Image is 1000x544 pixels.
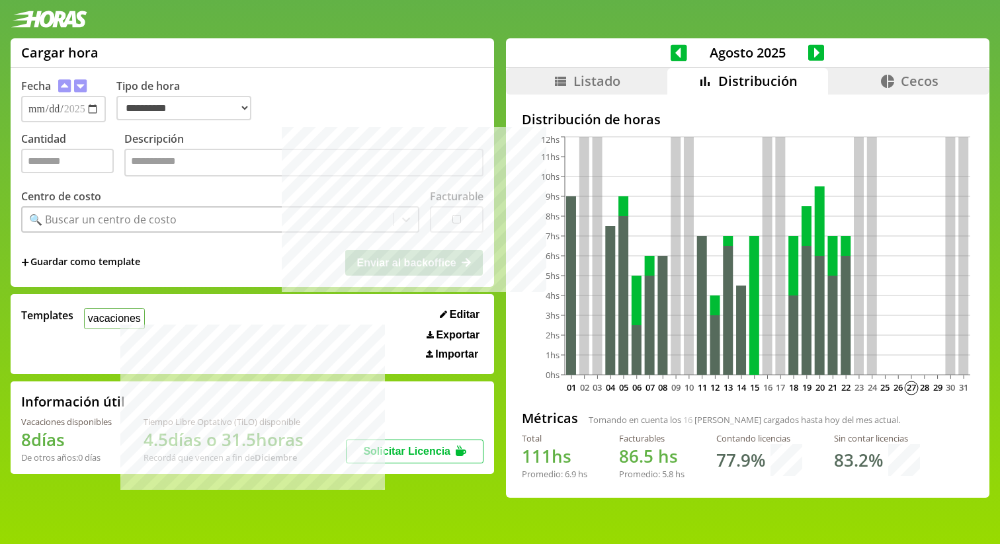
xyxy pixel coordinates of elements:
[346,440,483,463] button: Solicitar Licencia
[21,308,73,323] span: Templates
[763,381,772,393] text: 16
[619,381,628,393] text: 05
[750,381,759,393] text: 15
[645,381,654,393] text: 07
[436,329,479,341] span: Exportar
[255,451,297,463] b: Diciembre
[834,448,883,472] h1: 83.2 %
[683,414,692,426] span: 16
[84,308,145,329] button: vacaciones
[541,171,560,182] tspan: 10hs
[21,132,124,180] label: Cantidad
[21,416,112,428] div: Vacaciones disponibles
[541,134,560,145] tspan: 12hs
[894,381,903,393] text: 26
[776,381,785,393] text: 17
[430,189,483,204] label: Facturable
[632,381,642,393] text: 06
[593,381,602,393] text: 03
[522,444,552,468] span: 111
[541,151,560,163] tspan: 11hs
[716,432,802,444] div: Contando licencias
[144,416,304,428] div: Tiempo Libre Optativo (TiLO) disponible
[828,381,837,393] text: 21
[718,72,798,90] span: Distribución
[716,448,765,472] h1: 77.9 %
[522,110,974,128] h2: Distribución de horas
[546,270,560,282] tspan: 5hs
[880,381,890,393] text: 25
[522,432,587,444] div: Total
[522,444,587,468] h1: hs
[565,468,576,480] span: 6.9
[697,381,706,393] text: 11
[710,381,720,393] text: 12
[619,468,685,480] div: Promedio: hs
[21,189,101,204] label: Centro de costo
[116,96,251,120] select: Tipo de hora
[450,309,479,321] span: Editar
[546,210,560,222] tspan: 8hs
[724,381,733,393] text: 13
[946,381,955,393] text: 30
[21,44,99,61] h1: Cargar hora
[21,393,125,410] h2: Información útil
[21,255,140,270] span: +Guardar como template
[546,230,560,242] tspan: 7hs
[423,329,483,342] button: Exportar
[671,381,681,393] text: 09
[363,446,450,457] span: Solicitar Licencia
[21,255,29,270] span: +
[841,381,851,393] text: 22
[619,444,653,468] span: 86.5
[567,381,576,393] text: 01
[619,432,685,444] div: Facturables
[685,381,694,393] text: 10
[546,309,560,321] tspan: 3hs
[802,381,812,393] text: 19
[737,381,747,393] text: 14
[522,409,578,427] h2: Métricas
[144,428,304,451] h1: 4.5 días o 31.5 horas
[124,149,483,176] textarea: Descripción
[901,72,938,90] span: Cecos
[867,381,877,393] text: 24
[815,381,824,393] text: 20
[21,79,51,93] label: Fecha
[522,468,587,480] div: Promedio: hs
[619,444,685,468] h1: hs
[589,414,900,426] span: Tomando en cuenta los [PERSON_NAME] cargados hasta hoy del mes actual.
[11,11,87,28] img: logotipo
[959,381,968,393] text: 31
[546,190,560,202] tspan: 9hs
[579,381,589,393] text: 02
[144,451,304,463] div: Recordá que vencen a fin de
[834,432,920,444] div: Sin contar licencias
[436,308,483,321] button: Editar
[21,428,112,451] h1: 8 días
[662,468,673,480] span: 5.8
[21,149,114,173] input: Cantidad
[573,72,620,90] span: Listado
[546,290,560,301] tspan: 4hs
[21,451,112,463] div: De otros años: 0 días
[789,381,798,393] text: 18
[687,44,808,61] span: Agosto 2025
[546,250,560,262] tspan: 6hs
[907,381,916,393] text: 27
[546,369,560,381] tspan: 0hs
[606,381,616,393] text: 04
[435,348,478,360] span: Importar
[546,349,560,361] tspan: 1hs
[658,381,667,393] text: 08
[124,132,483,180] label: Descripción
[920,381,929,393] text: 28
[854,381,864,393] text: 23
[29,212,177,227] div: 🔍 Buscar un centro de costo
[116,79,262,122] label: Tipo de hora
[933,381,942,393] text: 29
[546,329,560,341] tspan: 2hs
